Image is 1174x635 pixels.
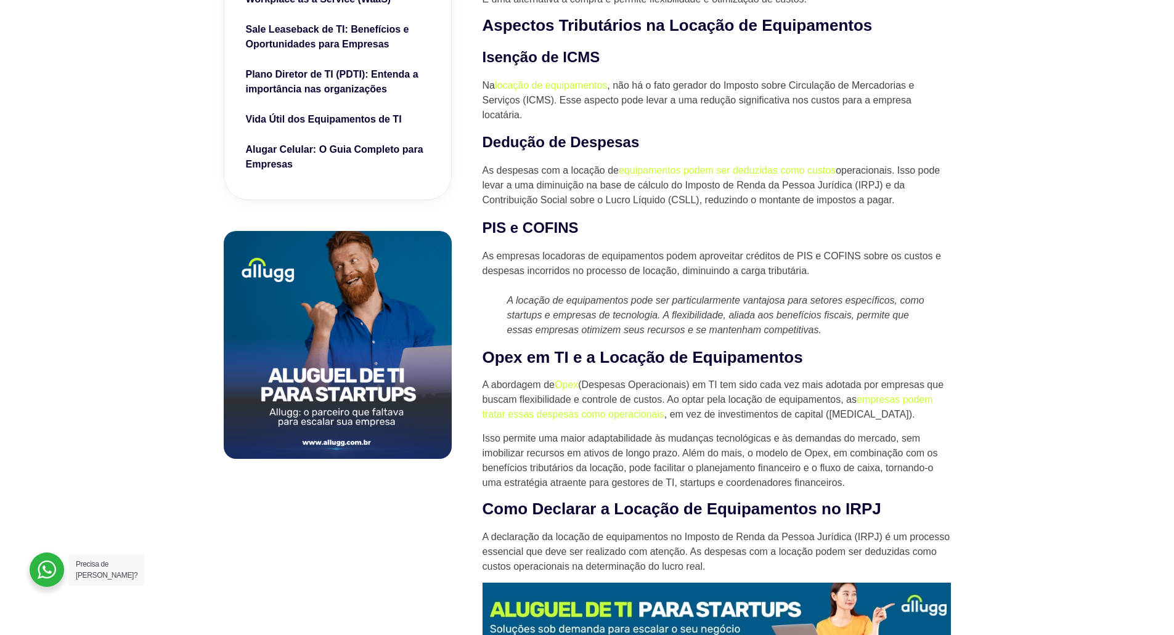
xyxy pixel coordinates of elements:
p: Na , não há o fato gerador do Imposto sobre Circulação de Mercadorias e Serviços (ICMS). Esse asp... [483,78,951,123]
a: Opex [555,379,578,390]
a: Sale Leaseback de TI: Benefícios e Oportunidades para Empresas [246,22,430,55]
h2: Aspectos Tributários na Locação de Equipamentos [483,15,951,36]
a: locação de equipamentos [495,80,607,91]
p: As despesas com a locação de operacionais. Isso pode levar a uma diminuição na base de cálculo do... [483,163,951,208]
h3: Dedução de Despesas [483,131,951,153]
a: equipamentos podem ser deduzidas como custos [619,165,836,176]
h2: Opex em TI e a Locação de Equipamentos [483,347,951,368]
p: A declaração da locação de equipamentos no Imposto de Renda da Pessoa Jurídica (IRPJ) é um proces... [483,530,951,574]
cite: A locação de equipamentos pode ser particularmente vantajosa para setores específicos, como start... [507,293,926,338]
img: aluguel de notebook para startups [224,231,452,459]
p: A abordagem de (Despesas Operacionais) em TI tem sido cada vez mais adotada por empresas que busc... [483,378,951,422]
p: Isso permite uma maior adaptabilidade às mudanças tecnológicas e às demandas do mercado, sem imob... [483,431,951,490]
h3: PIS e COFINS [483,217,951,239]
span: Precisa de [PERSON_NAME]? [76,560,137,580]
p: As empresas locadoras de equipamentos podem aproveitar créditos de PIS e COFINS sobre os custos e... [483,249,951,278]
h3: Isenção de ICMS [483,46,951,68]
iframe: Chat Widget [952,477,1174,635]
div: Widget de chat [952,477,1174,635]
a: Vida Útil dos Equipamentos de TI [246,112,430,130]
a: Plano Diretor de TI (PDTI): Entenda a importância nas organizações [246,67,430,100]
a: Alugar Celular: O Guia Completo para Empresas [246,142,430,175]
h2: Como Declarar a Locação de Equipamentos no IRPJ [483,499,951,520]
